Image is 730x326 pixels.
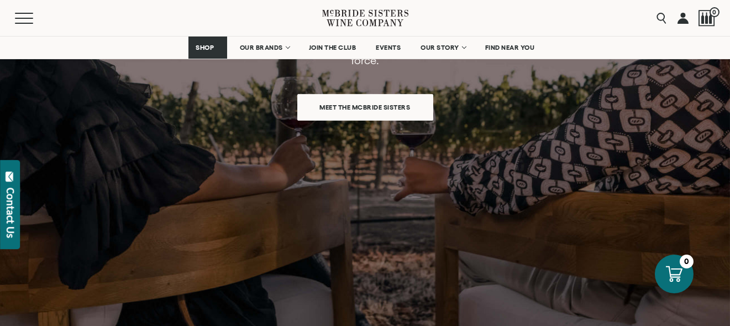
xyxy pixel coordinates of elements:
[196,44,214,51] span: SHOP
[485,44,535,51] span: FIND NEAR YOU
[188,37,227,59] a: SHOP
[297,94,433,121] a: Meet the McBride Sisters
[5,188,16,238] div: Contact Us
[680,255,694,268] div: 0
[421,44,459,51] span: OUR STORY
[710,7,720,17] span: 0
[302,37,364,59] a: JOIN THE CLUB
[369,37,408,59] a: EVENTS
[478,37,542,59] a: FIND NEAR YOU
[376,44,401,51] span: EVENTS
[233,37,296,59] a: OUR BRANDS
[240,44,283,51] span: OUR BRANDS
[309,44,356,51] span: JOIN THE CLUB
[413,37,472,59] a: OUR STORY
[301,96,430,118] span: Meet the McBride Sisters
[15,13,55,24] button: Mobile Menu Trigger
